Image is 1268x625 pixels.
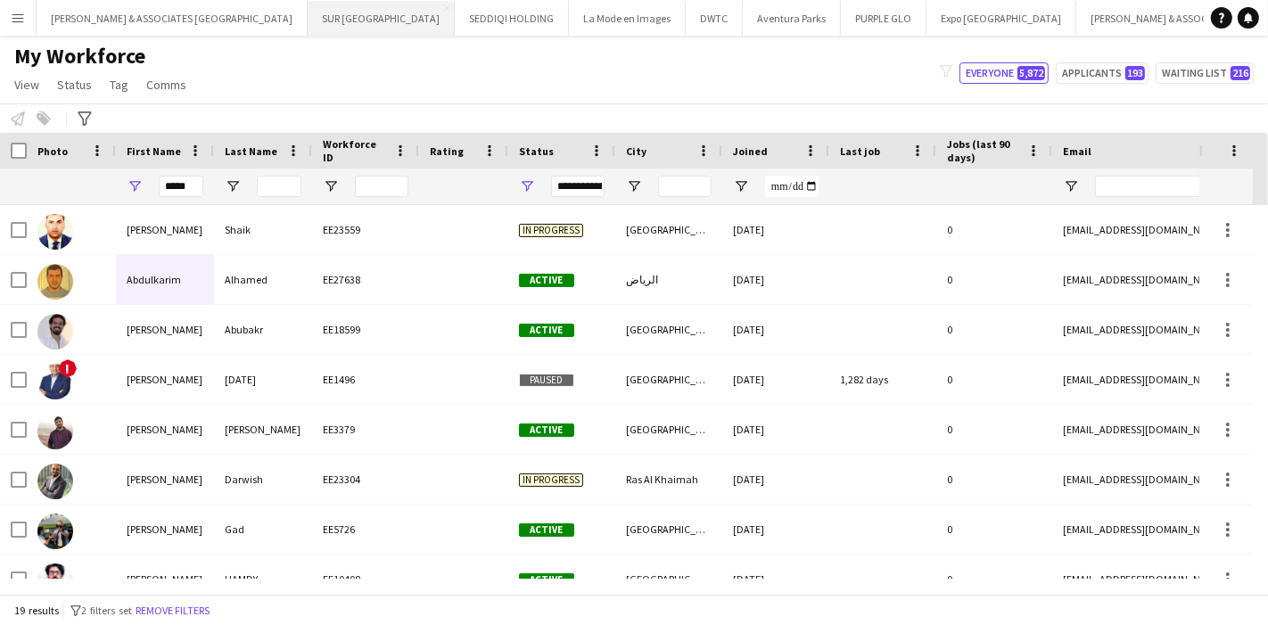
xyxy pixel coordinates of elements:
[214,405,312,454] div: [PERSON_NAME]
[615,455,722,504] div: Ras Al Khaimah
[936,405,1052,454] div: 0
[626,144,646,158] span: City
[214,505,312,554] div: Gad
[722,555,829,604] div: [DATE]
[615,305,722,354] div: [GEOGRAPHIC_DATA]
[116,555,214,604] div: [PERSON_NAME]
[214,305,312,354] div: Abubakr
[225,178,241,194] button: Open Filter Menu
[37,314,73,350] img: Karim Abubakr
[936,305,1052,354] div: 0
[569,1,686,36] button: La Mode en Images
[722,305,829,354] div: [DATE]
[519,523,574,537] span: Active
[936,555,1052,604] div: 0
[323,178,339,194] button: Open Filter Menu
[959,62,1049,84] button: Everyone5,872
[312,355,419,404] div: EE1496
[626,178,642,194] button: Open Filter Menu
[214,355,312,404] div: [DATE]
[225,144,277,158] span: Last Name
[37,414,73,449] img: Karim Ahmed
[519,144,554,158] span: Status
[519,224,583,237] span: In progress
[840,144,880,158] span: Last job
[116,305,214,354] div: [PERSON_NAME]
[926,1,1076,36] button: Expo [GEOGRAPHIC_DATA]
[59,359,77,377] span: !
[312,555,419,604] div: EE10408
[1076,1,1267,36] button: [PERSON_NAME] & ASSOCIATES KSA
[50,73,99,96] a: Status
[323,137,387,164] span: Workforce ID
[116,255,214,304] div: Abdulkarim
[615,355,722,404] div: [GEOGRAPHIC_DATA]
[829,355,936,404] div: 1,282 days
[14,77,39,93] span: View
[722,455,829,504] div: [DATE]
[936,355,1052,404] div: 0
[936,205,1052,254] div: 0
[519,424,574,437] span: Active
[615,405,722,454] div: [GEOGRAPHIC_DATA]
[686,1,743,36] button: DWTC
[139,73,193,96] a: Comms
[214,255,312,304] div: Alhamed
[743,1,841,36] button: Aventura Parks
[519,178,535,194] button: Open Filter Menu
[1063,178,1079,194] button: Open Filter Menu
[214,555,312,604] div: HAMDY
[7,73,46,96] a: View
[430,144,464,158] span: Rating
[722,355,829,404] div: [DATE]
[257,176,301,197] input: Last Name Filter Input
[519,324,574,337] span: Active
[722,255,829,304] div: [DATE]
[947,137,1020,164] span: Jobs (last 90 days)
[116,355,214,404] div: [PERSON_NAME]
[615,505,722,554] div: [GEOGRAPHIC_DATA]
[519,274,574,287] span: Active
[37,214,73,250] img: Abdul karim Shaik
[1056,62,1149,84] button: Applicants193
[312,505,419,554] div: EE5726
[103,73,136,96] a: Tag
[1017,66,1045,80] span: 5,872
[722,405,829,454] div: [DATE]
[37,514,73,549] img: Karim Gad
[455,1,569,36] button: SEDDIQI HOLDING
[936,505,1052,554] div: 0
[308,1,455,36] button: SUR [GEOGRAPHIC_DATA]
[658,176,712,197] input: City Filter Input
[722,505,829,554] div: [DATE]
[110,77,128,93] span: Tag
[132,601,213,621] button: Remove filters
[841,1,926,36] button: PURPLE GLO
[733,178,749,194] button: Open Filter Menu
[615,205,722,254] div: [GEOGRAPHIC_DATA]
[116,405,214,454] div: [PERSON_NAME]
[615,555,722,604] div: [GEOGRAPHIC_DATA]
[936,455,1052,504] div: 0
[37,364,73,399] img: Karim Achoura
[519,473,583,487] span: In progress
[312,205,419,254] div: EE23559
[14,43,145,70] span: My Workforce
[1156,62,1254,84] button: Waiting list216
[519,374,574,387] span: Paused
[355,176,408,197] input: Workforce ID Filter Input
[37,563,73,599] img: Karim HAMDY
[722,205,829,254] div: [DATE]
[37,264,73,300] img: Abdulkarim Alhamed
[936,255,1052,304] div: 0
[312,255,419,304] div: EE27638
[312,455,419,504] div: EE23304
[116,205,214,254] div: [PERSON_NAME]
[127,144,181,158] span: First Name
[214,455,312,504] div: Darwish
[1125,66,1145,80] span: 193
[765,176,819,197] input: Joined Filter Input
[116,455,214,504] div: [PERSON_NAME]
[733,144,768,158] span: Joined
[519,573,574,587] span: Active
